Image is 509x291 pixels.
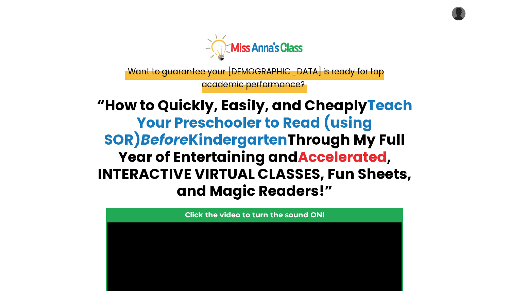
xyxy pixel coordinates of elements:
span: Accelerated [298,147,387,167]
img: User Avatar [452,7,465,20]
strong: Click the video to turn the sound ON! [185,211,324,219]
span: Teach Your Preschooler to Read (using SOR) Kindergarten [104,95,412,150]
em: Before [141,130,188,150]
strong: “How to Quickly, Easily, and Cheaply Through My Full Year of Entertaining and , INTERACTIVE VIRTU... [97,95,412,201]
span: Want to guarantee your [DEMOGRAPHIC_DATA] is ready for top academic performance? [125,63,384,93]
